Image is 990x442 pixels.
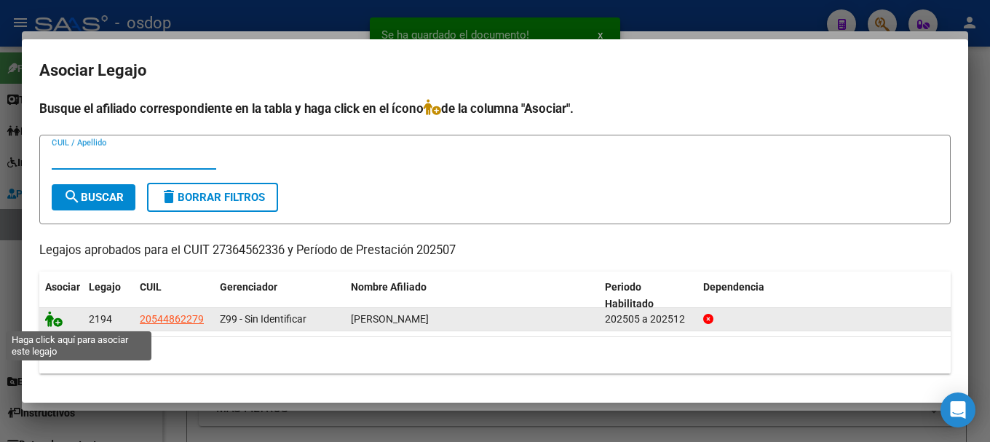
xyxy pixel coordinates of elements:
datatable-header-cell: Periodo Habilitado [599,272,697,320]
datatable-header-cell: Gerenciador [214,272,345,320]
span: 20544862279 [140,313,204,325]
span: Borrar Filtros [160,191,265,204]
h4: Busque el afiliado correspondiente en la tabla y haga click en el ícono de la columna "Asociar". [39,99,951,118]
datatable-header-cell: Nombre Afiliado [345,272,599,320]
datatable-header-cell: CUIL [134,272,214,320]
span: Z99 - Sin Identificar [220,313,306,325]
mat-icon: search [63,188,81,205]
h2: Asociar Legajo [39,57,951,84]
span: 2194 [89,313,112,325]
datatable-header-cell: Dependencia [697,272,951,320]
span: CUIL [140,281,162,293]
span: Asociar [45,281,80,293]
span: Gerenciador [220,281,277,293]
span: Buscar [63,191,124,204]
div: 1 registros [39,337,951,374]
div: 202505 a 202512 [605,311,692,328]
span: INSAURRALDE NAHUM JONAS [351,313,429,325]
span: Legajo [89,281,121,293]
mat-icon: delete [160,188,178,205]
datatable-header-cell: Asociar [39,272,83,320]
datatable-header-cell: Legajo [83,272,134,320]
div: Open Intercom Messenger [940,392,975,427]
p: Legajos aprobados para el CUIT 27364562336 y Período de Prestación 202507 [39,242,951,260]
span: Dependencia [703,281,764,293]
button: Borrar Filtros [147,183,278,212]
span: Nombre Afiliado [351,281,427,293]
span: Periodo Habilitado [605,281,654,309]
button: Buscar [52,184,135,210]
